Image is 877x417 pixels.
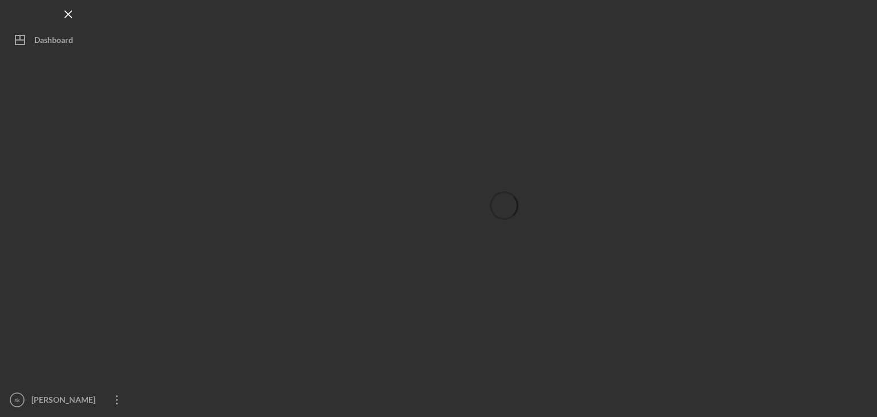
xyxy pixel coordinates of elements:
[29,388,103,414] div: [PERSON_NAME]
[14,397,20,403] text: sk
[34,29,73,54] div: Dashboard
[6,388,131,411] button: sk[PERSON_NAME]
[6,29,131,51] button: Dashboard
